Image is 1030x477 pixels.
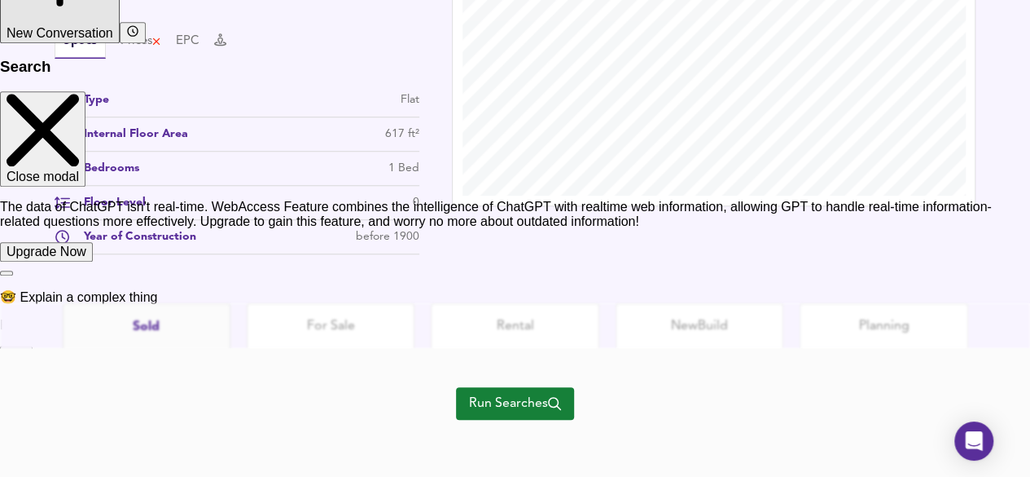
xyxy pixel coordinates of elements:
[7,26,113,40] span: New Conversation
[388,160,419,177] div: 1 Bed
[7,170,79,183] span: Close modal
[954,422,993,461] div: Open Intercom Messenger
[456,387,574,420] button: Run Searches
[469,392,561,415] span: Run Searches
[176,33,199,51] button: EPC
[71,91,109,108] div: Type
[71,126,188,143] div: Internal Floor Area
[401,91,419,108] div: Flat
[356,228,419,245] div: before 1900
[71,160,139,177] div: Bedrooms
[413,194,419,211] div: 0
[71,228,196,245] div: Year of Construction
[71,194,146,211] div: Floor Level
[385,126,419,143] div: 617 ft²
